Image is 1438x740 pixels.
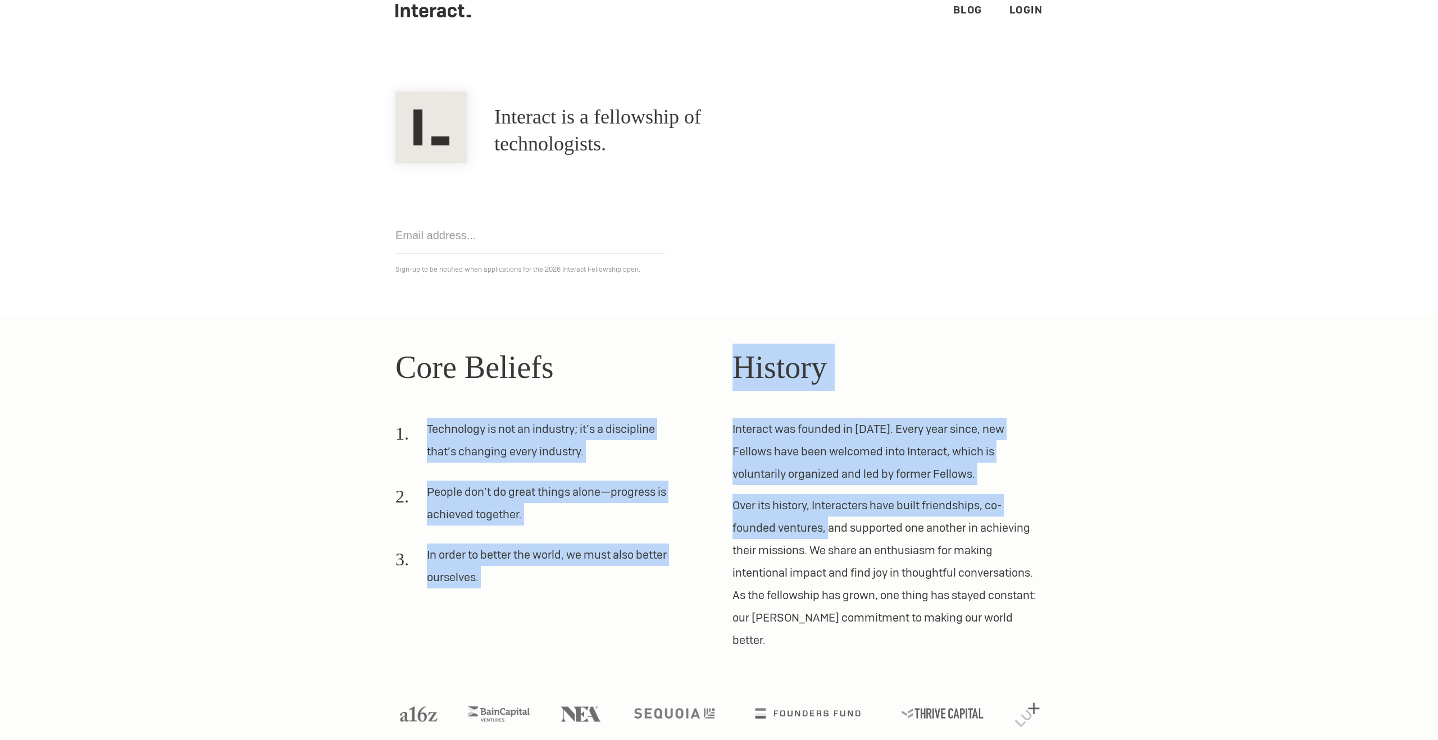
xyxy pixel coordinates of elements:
img: Thrive Capital logo [902,708,984,719]
h2: History [732,344,1043,391]
img: Bain Capital Ventures logo [468,706,530,721]
a: Login [1009,3,1043,16]
img: Founders Fund logo [756,708,861,719]
img: A16Z logo [400,706,437,721]
li: In order to better the world, we must also better ourselves. [395,543,679,597]
h1: Interact is a fellowship of technologists. [494,104,798,158]
li: People don’t do great things alone—progress is achieved together. [395,481,679,535]
p: Over its history, Interacters have built friendships, co-founded ventures, and supported one anot... [732,494,1043,651]
img: NEA logo [561,706,601,721]
img: Sequoia logo [634,708,714,719]
p: Interact was founded in [DATE]. Every year since, new Fellows have been welcomed into Interact, w... [732,418,1043,485]
a: Blog [953,3,982,16]
h2: Core Beliefs [395,344,706,391]
img: Lux Capital logo [1014,703,1039,727]
input: Email address... [395,217,665,254]
img: Interact Logo [395,92,467,163]
p: Sign-up to be notified when applications for the 2026 Interact Fellowship open. [395,263,1043,276]
li: Technology is not an industry; it’s a discipline that’s changing every industry. [395,418,679,472]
